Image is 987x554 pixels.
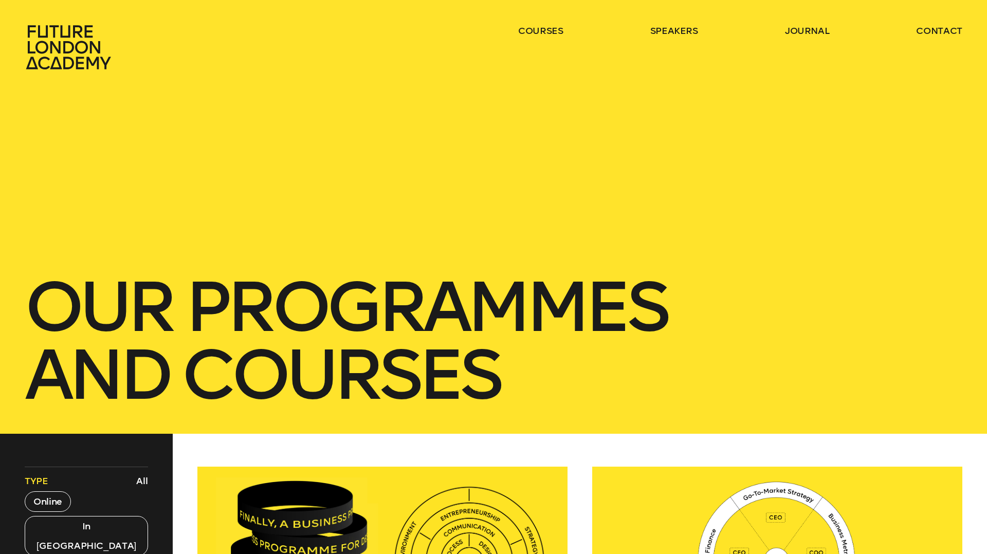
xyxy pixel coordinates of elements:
[785,25,830,37] a: journal
[916,25,962,37] a: contact
[25,273,962,409] h1: our Programmes and courses
[25,475,48,487] span: Type
[650,25,698,37] a: speakers
[25,491,71,512] button: Online
[134,472,151,490] button: All
[518,25,563,37] a: courses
